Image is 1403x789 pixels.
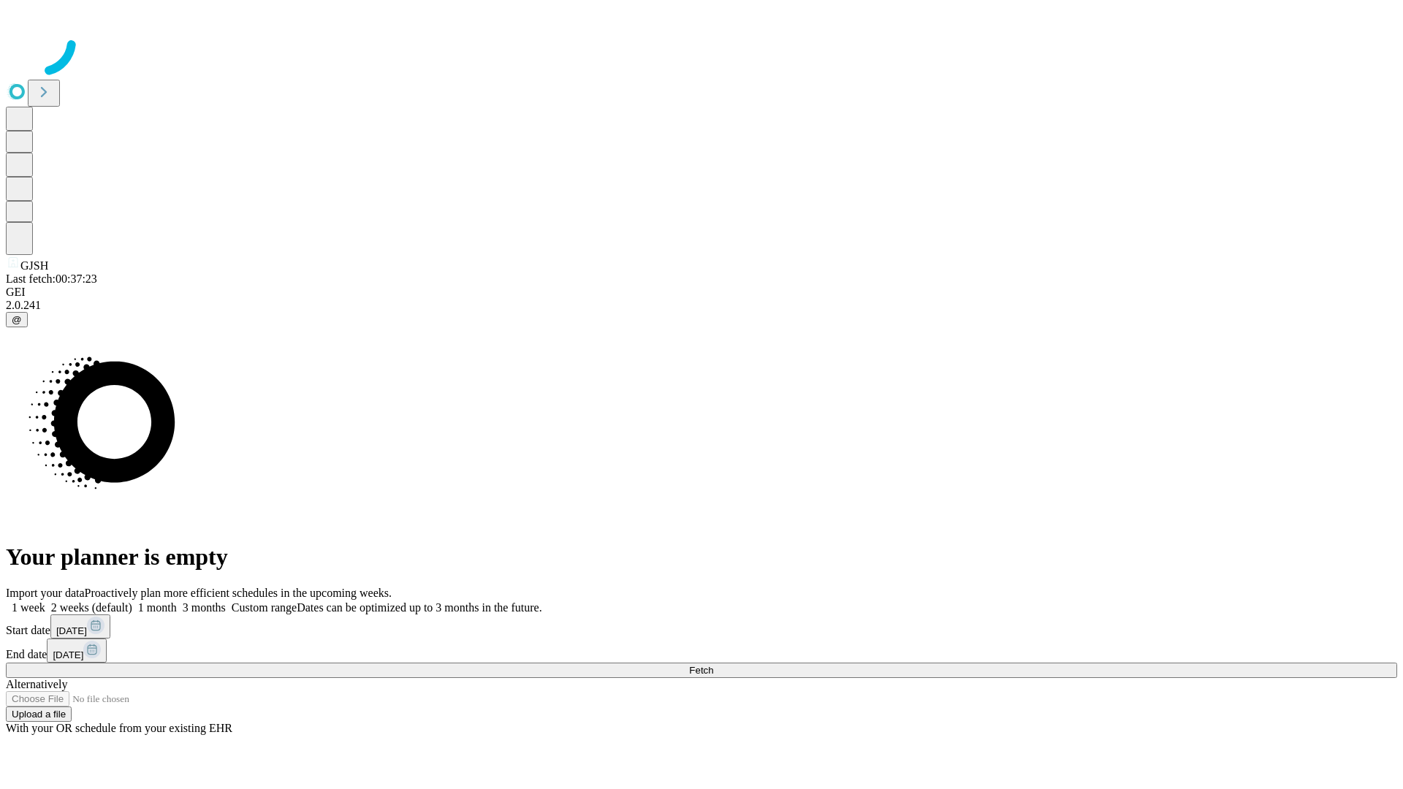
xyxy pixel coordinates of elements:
[6,286,1397,299] div: GEI
[6,544,1397,571] h1: Your planner is empty
[689,665,713,676] span: Fetch
[6,639,1397,663] div: End date
[6,663,1397,678] button: Fetch
[6,678,67,690] span: Alternatively
[6,312,28,327] button: @
[6,272,97,285] span: Last fetch: 00:37:23
[12,601,45,614] span: 1 week
[12,314,22,325] span: @
[20,259,48,272] span: GJSH
[297,601,541,614] span: Dates can be optimized up to 3 months in the future.
[50,614,110,639] button: [DATE]
[51,601,132,614] span: 2 weeks (default)
[6,706,72,722] button: Upload a file
[85,587,392,599] span: Proactively plan more efficient schedules in the upcoming weeks.
[232,601,297,614] span: Custom range
[138,601,177,614] span: 1 month
[6,299,1397,312] div: 2.0.241
[183,601,226,614] span: 3 months
[6,614,1397,639] div: Start date
[6,587,85,599] span: Import your data
[53,649,83,660] span: [DATE]
[47,639,107,663] button: [DATE]
[6,722,232,734] span: With your OR schedule from your existing EHR
[56,625,87,636] span: [DATE]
